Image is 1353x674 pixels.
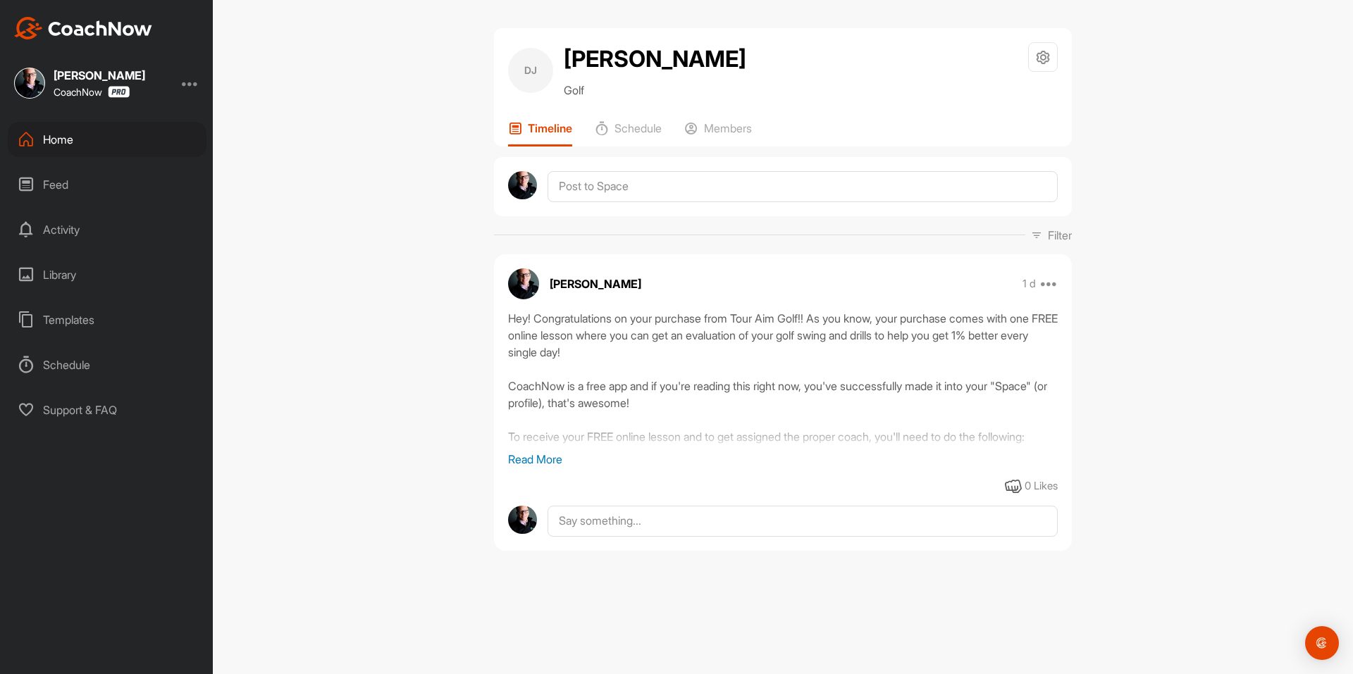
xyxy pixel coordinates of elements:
img: CoachNow Pro [108,86,130,98]
div: [PERSON_NAME] [54,70,145,81]
div: Hey! Congratulations on your purchase from Tour Aim Golf!! As you know, your purchase comes with ... [508,310,1058,451]
p: Filter [1048,227,1072,244]
div: Activity [8,212,206,247]
img: CoachNow [14,17,152,39]
div: Support & FAQ [8,392,206,428]
img: square_d7b6dd5b2d8b6df5777e39d7bdd614c0.jpg [14,68,45,99]
div: Templates [8,302,206,337]
p: [PERSON_NAME] [550,275,641,292]
p: Golf [564,82,746,99]
p: Schedule [614,121,662,135]
p: 1 d [1023,277,1036,291]
div: Home [8,122,206,157]
img: avatar [508,171,537,200]
p: Members [704,121,752,135]
img: avatar [508,506,537,535]
div: Schedule [8,347,206,382]
div: DJ [508,48,553,93]
div: CoachNow [54,86,130,98]
div: Open Intercom Messenger [1305,626,1339,660]
div: 0 Likes [1025,478,1058,494]
p: Timeline [528,121,572,135]
p: Read More [508,451,1058,468]
h2: [PERSON_NAME] [564,42,746,76]
img: avatar [508,268,539,299]
div: Feed [8,167,206,202]
div: Library [8,257,206,292]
